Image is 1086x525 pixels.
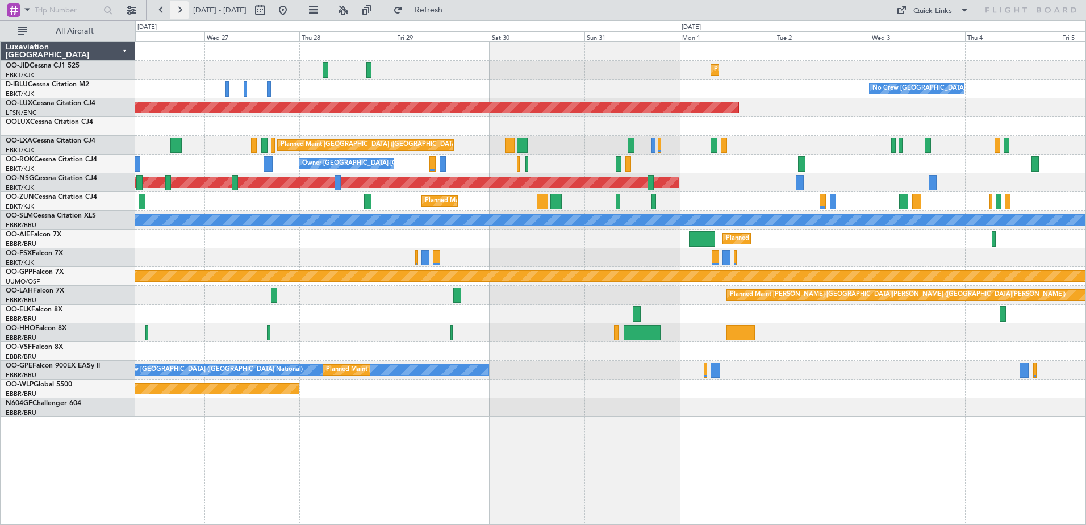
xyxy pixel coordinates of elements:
[137,23,157,32] div: [DATE]
[6,306,62,313] a: OO-ELKFalcon 8X
[35,2,100,19] input: Trip Number
[6,213,33,219] span: OO-SLM
[6,175,34,182] span: OO-NSG
[6,269,64,276] a: OO-GPPFalcon 7X
[6,213,96,219] a: OO-SLMCessna Citation XLS
[6,137,95,144] a: OO-LXACessna Citation CJ4
[6,100,95,107] a: OO-LUXCessna Citation CJ4
[6,344,63,351] a: OO-VSFFalcon 8X
[6,277,40,286] a: UUMO/OSF
[730,286,1066,303] div: Planned Maint [PERSON_NAME]-[GEOGRAPHIC_DATA][PERSON_NAME] ([GEOGRAPHIC_DATA][PERSON_NAME])
[6,100,32,107] span: OO-LUX
[6,344,32,351] span: OO-VSF
[680,31,775,41] div: Mon 1
[6,63,80,69] a: OO-JIDCessna CJ1 525
[6,306,31,313] span: OO-ELK
[6,296,36,305] a: EBBR/BRU
[6,175,97,182] a: OO-NSGCessna Citation CJ4
[6,119,93,126] a: OOLUXCessna Citation CJ4
[6,287,64,294] a: OO-LAHFalcon 7X
[872,80,1063,97] div: No Crew [GEOGRAPHIC_DATA] ([GEOGRAPHIC_DATA] National)
[302,155,456,172] div: Owner [GEOGRAPHIC_DATA]-[GEOGRAPHIC_DATA]
[584,31,679,41] div: Sun 31
[6,156,34,163] span: OO-ROK
[6,194,34,201] span: OO-ZUN
[6,165,34,173] a: EBKT/KJK
[6,334,36,342] a: EBBR/BRU
[6,325,35,332] span: OO-HHO
[6,231,30,238] span: OO-AIE
[6,146,34,155] a: EBKT/KJK
[6,390,36,398] a: EBBR/BRU
[714,61,846,78] div: Planned Maint Kortrijk-[GEOGRAPHIC_DATA]
[6,315,36,323] a: EBBR/BRU
[6,109,37,117] a: LFSN/ENC
[490,31,584,41] div: Sat 30
[6,363,32,369] span: OO-GPE
[6,250,32,257] span: OO-FSX
[6,137,32,144] span: OO-LXA
[6,194,97,201] a: OO-ZUNCessna Citation CJ4
[6,400,32,407] span: N604GF
[6,269,32,276] span: OO-GPP
[6,381,34,388] span: OO-WLP
[726,230,905,247] div: Planned Maint [GEOGRAPHIC_DATA] ([GEOGRAPHIC_DATA])
[6,202,34,211] a: EBKT/KJK
[6,371,36,380] a: EBBR/BRU
[6,71,34,80] a: EBKT/KJK
[6,184,34,192] a: EBKT/KJK
[6,287,33,294] span: OO-LAH
[913,6,952,17] div: Quick Links
[6,221,36,230] a: EBBR/BRU
[6,363,100,369] a: OO-GPEFalcon 900EX EASy II
[6,81,89,88] a: D-IBLUCessna Citation M2
[112,361,303,378] div: No Crew [GEOGRAPHIC_DATA] ([GEOGRAPHIC_DATA] National)
[891,1,975,19] button: Quick Links
[326,361,532,378] div: Planned Maint [GEOGRAPHIC_DATA] ([GEOGRAPHIC_DATA] National)
[193,5,247,15] span: [DATE] - [DATE]
[109,31,204,41] div: Tue 26
[6,259,34,267] a: EBKT/KJK
[30,27,120,35] span: All Aircraft
[6,381,72,388] a: OO-WLPGlobal 5500
[299,31,394,41] div: Thu 28
[6,352,36,361] a: EBBR/BRU
[6,231,61,238] a: OO-AIEFalcon 7X
[388,1,456,19] button: Refresh
[6,119,30,126] span: OOLUX
[6,400,81,407] a: N604GFChallenger 604
[6,81,28,88] span: D-IBLU
[775,31,870,41] div: Tue 2
[6,156,97,163] a: OO-ROKCessna Citation CJ4
[870,31,964,41] div: Wed 3
[682,23,701,32] div: [DATE]
[6,250,63,257] a: OO-FSXFalcon 7X
[204,31,299,41] div: Wed 27
[965,31,1060,41] div: Thu 4
[6,325,66,332] a: OO-HHOFalcon 8X
[395,31,490,41] div: Fri 29
[405,6,453,14] span: Refresh
[6,409,36,417] a: EBBR/BRU
[6,90,34,98] a: EBKT/KJK
[6,63,30,69] span: OO-JID
[6,240,36,248] a: EBBR/BRU
[281,136,486,153] div: Planned Maint [GEOGRAPHIC_DATA] ([GEOGRAPHIC_DATA] National)
[425,193,557,210] div: Planned Maint Kortrijk-[GEOGRAPHIC_DATA]
[12,22,123,40] button: All Aircraft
